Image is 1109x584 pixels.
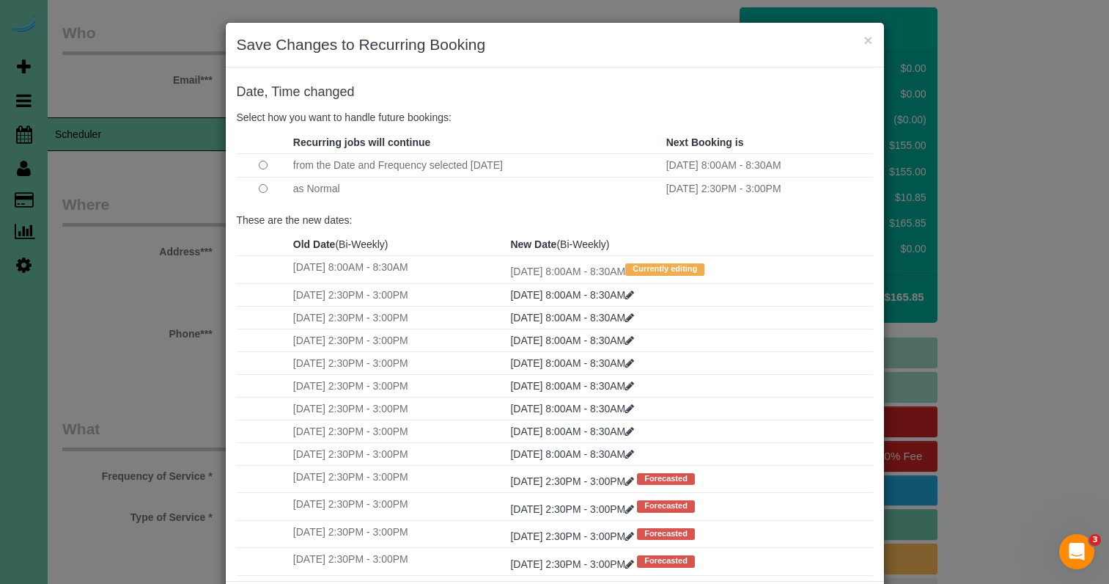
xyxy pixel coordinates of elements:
[863,32,872,48] button: ×
[510,426,634,437] a: [DATE] 8:00AM - 8:30AM
[663,177,873,200] td: [DATE] 2:30PM - 3:00PM
[237,213,873,227] p: These are the new dates:
[290,442,507,465] td: [DATE] 2:30PM - 3:00PM
[510,403,634,415] a: [DATE] 8:00AM - 8:30AM
[290,177,663,200] td: as Normal
[637,555,695,567] span: Forecasted
[510,530,637,542] a: [DATE] 2:30PM - 3:00PM
[290,329,507,351] td: [DATE] 2:30PM - 3:00PM
[510,357,634,369] a: [DATE] 8:00AM - 8:30AM
[506,256,872,283] td: [DATE] 8:00AM - 8:30AM
[237,84,301,99] span: Date, Time
[506,233,872,256] th: (Bi-Weekly)
[237,110,873,125] p: Select how you want to handle future bookings:
[510,289,634,301] a: [DATE] 8:00AM - 8:30AM
[510,503,637,515] a: [DATE] 2:30PM - 3:00PM
[290,256,507,283] td: [DATE] 8:00AM - 8:30AM
[637,500,695,512] span: Forecasted
[290,233,507,256] th: (Bi-Weekly)
[290,283,507,306] td: [DATE] 2:30PM - 3:00PM
[1059,534,1094,569] iframe: Intercom live chat
[1089,534,1101,546] span: 3
[290,374,507,397] td: [DATE] 2:30PM - 3:00PM
[290,520,507,547] td: [DATE] 2:30PM - 3:00PM
[637,528,695,540] span: Forecasted
[237,34,873,56] h3: Save Changes to Recurring Booking
[510,335,634,346] a: [DATE] 8:00AM - 8:30AM
[510,238,556,250] strong: New Date
[510,380,634,392] a: [DATE] 8:00AM - 8:30AM
[290,397,507,420] td: [DATE] 2:30PM - 3:00PM
[510,312,634,324] a: [DATE] 8:00AM - 8:30AM
[625,263,704,275] span: Currently editing
[666,136,744,148] strong: Next Booking is
[293,136,430,148] strong: Recurring jobs will continue
[290,465,507,492] td: [DATE] 2:30PM - 3:00PM
[290,493,507,520] td: [DATE] 2:30PM - 3:00PM
[293,238,336,250] strong: Old Date
[510,558,637,570] a: [DATE] 2:30PM - 3:00PM
[290,548,507,575] td: [DATE] 2:30PM - 3:00PM
[237,85,873,100] h4: changed
[510,448,634,460] a: [DATE] 8:00AM - 8:30AM
[290,420,507,442] td: [DATE] 2:30PM - 3:00PM
[290,351,507,374] td: [DATE] 2:30PM - 3:00PM
[637,473,695,485] span: Forecasted
[290,306,507,329] td: [DATE] 2:30PM - 3:00PM
[663,153,873,177] td: [DATE] 8:00AM - 8:30AM
[290,153,663,177] td: from the Date and Frequency selected [DATE]
[510,475,637,487] a: [DATE] 2:30PM - 3:00PM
